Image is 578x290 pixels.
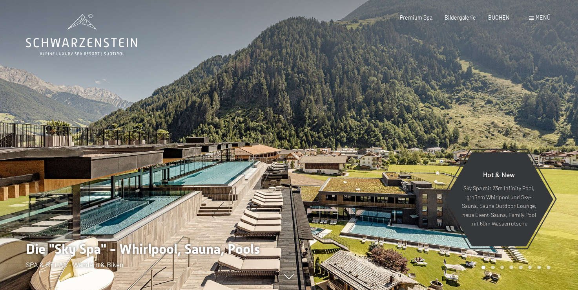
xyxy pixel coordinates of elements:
a: Bildergalerie [445,14,476,21]
p: Sky Spa mit 23m Infinity Pool, großem Whirlpool und Sky-Sauna, Sauna Outdoor Lounge, neue Event-S... [461,184,536,228]
span: Menü [536,14,551,21]
div: Carousel Page 3 [500,266,504,270]
span: Hot & New [483,170,515,179]
div: Carousel Page 1 (Current Slide) [481,266,485,270]
div: Carousel Pagination [479,266,550,270]
a: Hot & New Sky Spa mit 23m Infinity Pool, großem Whirlpool und Sky-Sauna, Sauna Outdoor Lounge, ne... [444,152,554,247]
div: Carousel Page 6 [528,266,532,270]
div: Carousel Page 5 [519,266,523,270]
a: Premium Spa [400,14,432,21]
a: BUCHEN [488,14,510,21]
div: Carousel Page 8 [547,266,551,270]
div: Carousel Page 2 [491,266,495,270]
div: Carousel Page 4 [509,266,513,270]
div: Carousel Page 7 [537,266,541,270]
